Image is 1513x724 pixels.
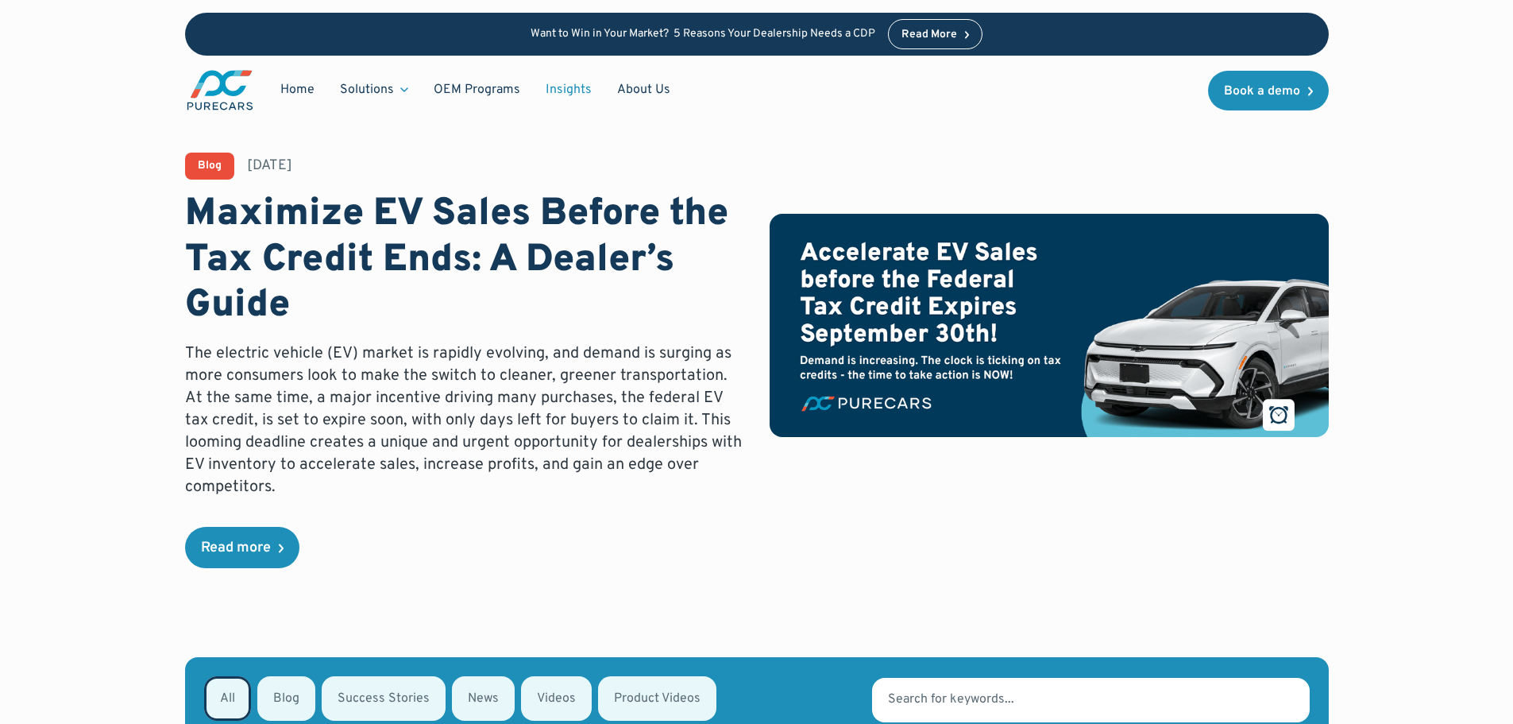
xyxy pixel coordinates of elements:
div: Book a demo [1224,85,1300,98]
a: OEM Programs [421,75,533,105]
h1: Maximize EV Sales Before the Tax Credit Ends: A Dealer’s Guide [185,192,744,330]
a: Read More [888,19,983,49]
div: Solutions [340,81,394,99]
a: main [185,68,255,112]
a: Read more [185,527,299,568]
div: Solutions [327,75,421,105]
p: Want to Win in Your Market? 5 Reasons Your Dealership Needs a CDP [531,28,875,41]
input: Search for keywords... [872,678,1309,722]
div: Blog [198,161,222,172]
a: Home [268,75,327,105]
img: purecars logo [185,68,255,112]
div: Read More [901,29,957,41]
p: The electric vehicle (EV) market is rapidly evolving, and demand is surging as more consumers loo... [185,343,744,498]
div: [DATE] [247,156,292,176]
a: About Us [604,75,683,105]
div: Read more [201,541,271,556]
a: Book a demo [1208,71,1329,110]
a: Insights [533,75,604,105]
